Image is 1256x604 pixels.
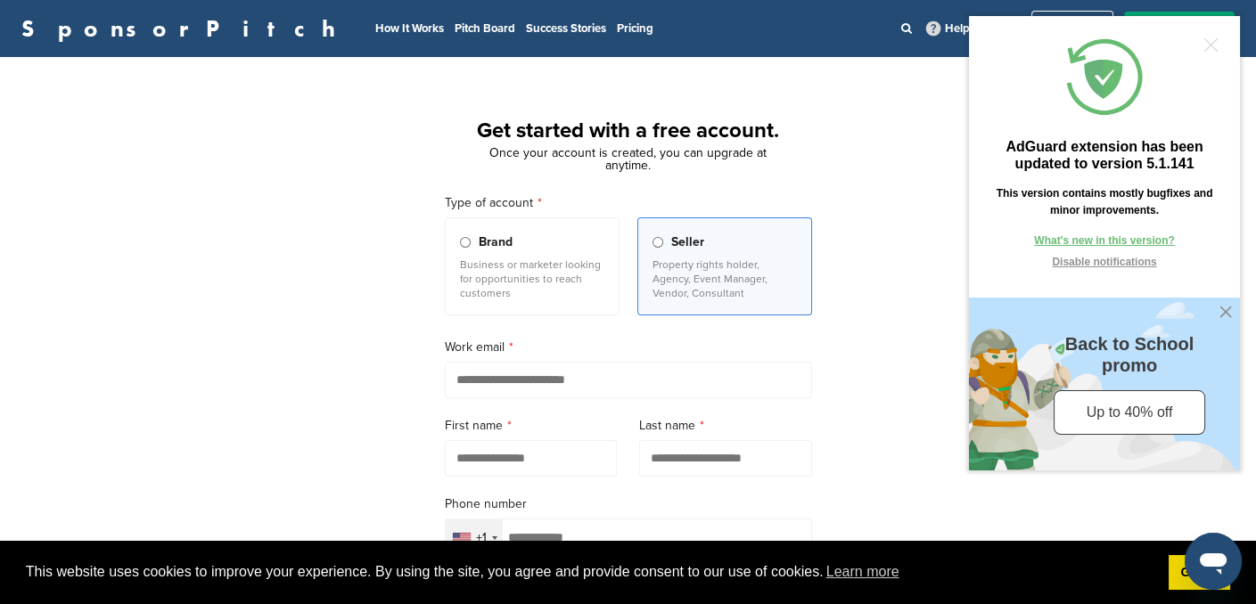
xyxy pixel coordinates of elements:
a: What's new in this version? [72,224,213,241]
span: This website uses cookies to improve your experience. By using the site, you agree and provide co... [26,559,1154,585]
input: Seller Property rights holder, Agency, Event Manager, Vendor, Consultant [653,237,664,249]
span: Once your account is created, you can upgrade at anytime. [489,145,767,173]
div: Selected country [446,519,503,556]
label: First name [445,416,618,436]
div: +1 [476,532,487,544]
label: Work email [445,338,812,357]
span: Seller [670,233,703,252]
a: Disable notifications [72,245,213,262]
a: Pricing [617,21,653,36]
input: Brand Business or marketer looking for opportunities to reach customers [460,237,472,249]
div: AdGuard extension has been updated to version 5.1.141 [29,129,256,163]
a: SponsorPitch [21,17,347,40]
iframe: Button to launch messaging window [1185,533,1242,590]
div: This version contains mostly bugfixes and minor improvements. [29,176,256,210]
label: Last name [639,416,812,436]
a: Up to 40% off [92,381,243,426]
a: learn more about cookies [824,559,902,585]
h1: Get started with a free account. [423,115,833,147]
label: Phone number [445,494,812,514]
p: Property rights holder, Agency, Event Manager, Vendor, Consultant [653,257,797,300]
a: How It Works [375,21,444,36]
a: dismiss cookie message [1169,555,1230,591]
div: Back to School promo [78,324,257,367]
a: Success Stories [526,21,606,36]
span: Brand [478,233,512,252]
label: Type of account [445,193,812,213]
a: Pitch Board [455,21,515,36]
p: Business or marketer looking for opportunities to reach customers [460,257,604,300]
a: Help Center [923,18,1012,39]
